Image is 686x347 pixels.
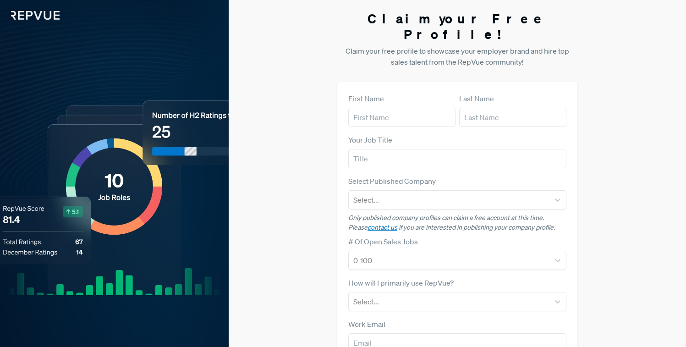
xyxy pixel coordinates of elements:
[348,236,418,247] label: # Of Open Sales Jobs
[337,11,577,42] h3: Claim your Free Profile!
[459,93,494,104] label: Last Name
[348,277,454,288] label: How will I primarily use RepVue?
[348,108,456,127] input: First Name
[337,45,577,67] p: Claim your free profile to showcase your employer brand and hire top sales talent from the RepVue...
[348,134,392,145] label: Your Job Title
[459,108,566,127] input: Last Name
[348,176,436,187] label: Select Published Company
[348,93,384,104] label: First Name
[368,223,397,231] a: contact us
[348,213,566,232] p: Only published company profiles can claim a free account at this time. Please if you are interest...
[348,319,385,330] label: Work Email
[348,149,566,168] input: Title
